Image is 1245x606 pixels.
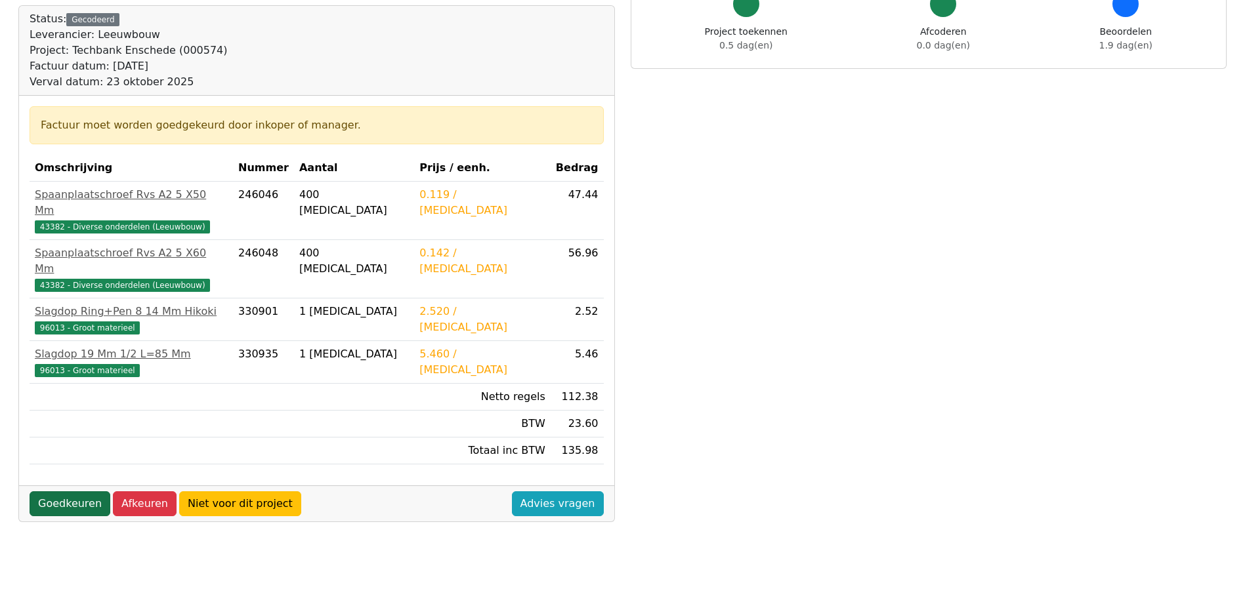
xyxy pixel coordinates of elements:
div: Factuur moet worden goedgekeurd door inkoper of manager. [41,117,593,133]
div: Beoordelen [1099,25,1152,52]
th: Nummer [233,155,294,182]
div: Spaanplaatschroef Rvs A2 5 X60 Mm [35,245,228,277]
div: 2.520 / [MEDICAL_DATA] [419,304,545,335]
div: 400 [MEDICAL_DATA] [299,187,409,218]
div: 0.119 / [MEDICAL_DATA] [419,187,545,218]
span: 96013 - Groot materieel [35,364,140,377]
td: 135.98 [551,437,604,464]
td: 112.38 [551,384,604,411]
a: Spaanplaatschroef Rvs A2 5 X50 Mm43382 - Diverse onderdelen (Leeuwbouw) [35,187,228,234]
div: Status: [30,11,228,90]
div: Factuur datum: [DATE] [30,58,228,74]
span: 43382 - Diverse onderdelen (Leeuwbouw) [35,279,210,292]
a: Goedkeuren [30,491,110,516]
td: 47.44 [551,182,604,240]
a: Slagdop Ring+Pen 8 14 Mm Hikoki96013 - Groot materieel [35,304,228,335]
span: 0.5 dag(en) [719,40,772,51]
span: 43382 - Diverse onderdelen (Leeuwbouw) [35,220,210,233]
td: Totaal inc BTW [414,437,551,464]
div: Slagdop Ring+Pen 8 14 Mm Hikoki [35,304,228,319]
div: Project: Techbank Enschede (000574) [30,43,228,58]
a: Afkeuren [113,491,177,516]
th: Bedrag [551,155,604,182]
span: 0.0 dag(en) [917,40,970,51]
div: 5.460 / [MEDICAL_DATA] [419,346,545,378]
div: Spaanplaatschroef Rvs A2 5 X50 Mm [35,187,228,218]
td: 5.46 [551,341,604,384]
div: 1 [MEDICAL_DATA] [299,346,409,362]
th: Prijs / eenh. [414,155,551,182]
td: 246048 [233,240,294,298]
a: Advies vragen [512,491,604,516]
div: Slagdop 19 Mm 1/2 L=85 Mm [35,346,228,362]
a: Niet voor dit project [179,491,301,516]
div: 400 [MEDICAL_DATA] [299,245,409,277]
div: Leverancier: Leeuwbouw [30,27,228,43]
div: Verval datum: 23 oktober 2025 [30,74,228,90]
td: 330901 [233,298,294,341]
td: Netto regels [414,384,551,411]
th: Aantal [294,155,414,182]
td: 23.60 [551,411,604,437]
td: 330935 [233,341,294,384]
td: 56.96 [551,240,604,298]
th: Omschrijving [30,155,233,182]
td: 246046 [233,182,294,240]
div: 0.142 / [MEDICAL_DATA] [419,245,545,277]
div: 1 [MEDICAL_DATA] [299,304,409,319]
div: Afcoderen [917,25,970,52]
td: 2.52 [551,298,604,341]
a: Slagdop 19 Mm 1/2 L=85 Mm96013 - Groot materieel [35,346,228,378]
td: BTW [414,411,551,437]
div: Gecodeerd [66,13,119,26]
div: Project toekennen [705,25,788,52]
a: Spaanplaatschroef Rvs A2 5 X60 Mm43382 - Diverse onderdelen (Leeuwbouw) [35,245,228,293]
span: 1.9 dag(en) [1099,40,1152,51]
span: 96013 - Groot materieel [35,321,140,334]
